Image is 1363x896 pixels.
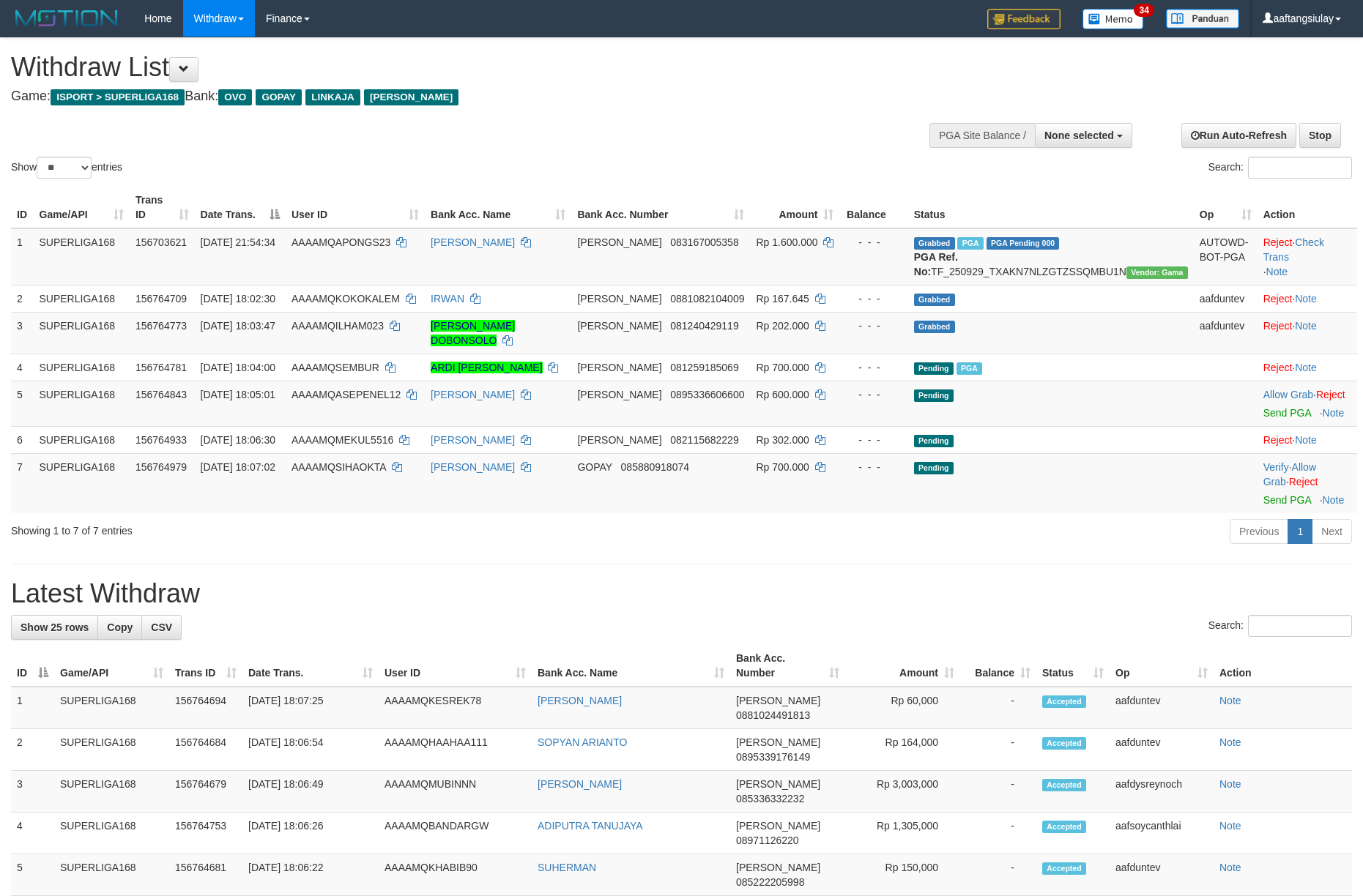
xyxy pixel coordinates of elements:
[736,709,810,721] span: Copy 0881024491813 to clipboard
[34,354,130,381] td: SUPERLIGA168
[1042,779,1086,791] span: Accepted
[135,236,187,248] span: 156703621
[756,389,809,400] span: Rp 600.000
[242,813,379,854] td: [DATE] 18:06:26
[135,434,187,446] span: 156764933
[11,518,557,538] div: Showing 1 to 7 of 7 entries
[34,426,130,453] td: SUPERLIGA168
[201,293,275,305] span: [DATE] 18:02:30
[169,854,242,896] td: 156764681
[845,854,960,896] td: Rp 150,000
[756,320,809,332] span: Rp 202.000
[670,434,738,446] span: Copy 082115682229 to clipboard
[670,236,738,248] span: Copy 083167005358 to clipboard
[169,813,242,854] td: 156764753
[1323,407,1345,419] a: Note
[1258,354,1357,381] td: ·
[431,389,515,400] a: [PERSON_NAME]
[1219,862,1241,873] a: Note
[1248,615,1352,637] input: Search:
[1035,123,1132,148] button: None selected
[736,876,804,888] span: Copy 085222205998 to clipboard
[1208,157,1352,179] label: Search:
[914,389,954,402] span: Pending
[845,460,902,474] div: - - -
[291,434,393,446] span: AAAAMQMEKUL5516
[256,89,302,105] span: GOPAY
[914,294,955,306] span: Grabbed
[1219,820,1241,832] a: Note
[242,729,379,771] td: [DATE] 18:06:54
[1219,778,1241,790] a: Note
[845,291,902,306] div: - - -
[11,771,54,813] td: 3
[291,389,401,400] span: AAAAMQASEPENEL12
[1042,821,1086,833] span: Accepted
[908,187,1194,228] th: Status
[1258,228,1357,285] td: · ·
[736,820,820,832] span: [PERSON_NAME]
[577,362,661,373] span: [PERSON_NAME]
[201,389,275,400] span: [DATE] 18:05:01
[1258,312,1357,354] td: ·
[1166,9,1239,29] img: panduan.png
[1219,736,1241,748] a: Note
[379,813,532,854] td: AAAAMQBANDARGW
[845,771,960,813] td: Rp 3,003,000
[1214,645,1352,687] th: Action
[11,187,34,228] th: ID
[379,771,532,813] td: AAAAMQMUBINNN
[750,187,839,228] th: Amount: activate to sort column ascending
[11,453,34,513] td: 7
[242,771,379,813] td: [DATE] 18:06:49
[914,435,954,447] span: Pending
[1194,312,1258,354] td: aafduntev
[1126,266,1188,279] span: Vendor URL: https://trx31.1velocity.biz
[1288,519,1312,544] a: 1
[845,729,960,771] td: Rp 164,000
[1110,813,1214,854] td: aafsoycanthlai
[756,236,817,248] span: Rp 1.600.000
[242,645,379,687] th: Date Trans.: activate to sort column ascending
[1263,389,1313,400] a: Allow Grab
[431,320,515,346] a: [PERSON_NAME] DOBONSOLO
[291,293,400,305] span: AAAAMQKOKOKALEM
[21,621,89,633] span: Show 25 rows
[242,854,379,896] td: [DATE] 18:06:22
[1194,187,1258,228] th: Op: activate to sort column ascending
[291,236,390,248] span: AAAAMQAPONGS23
[957,362,982,375] span: Marked by aafsoycanthlai
[571,187,750,228] th: Bank Acc. Number: activate to sort column ascending
[839,187,907,228] th: Balance
[756,362,809,373] span: Rp 700.000
[379,687,532,729] td: AAAAMQKESREK78
[1263,362,1293,373] a: Reject
[730,645,845,687] th: Bank Acc. Number: activate to sort column ascending
[987,9,1061,29] img: Feedback.jpg
[54,813,169,854] td: SUPERLIGA168
[291,461,386,473] span: AAAAMQSIHAOKTA
[1248,157,1352,179] input: Search:
[286,187,425,228] th: User ID: activate to sort column ascending
[11,615,98,640] a: Show 25 rows
[11,854,54,896] td: 5
[532,645,730,687] th: Bank Acc. Name: activate to sort column ascending
[845,235,902,250] div: - - -
[1110,854,1214,896] td: aafduntev
[736,835,799,846] span: Copy 08971126220 to clipboard
[1219,695,1241,706] a: Note
[736,793,804,804] span: Copy 085336332232 to clipboard
[379,645,532,687] th: User ID: activate to sort column ascending
[11,157,122,179] label: Show entries
[1323,494,1345,506] a: Note
[431,362,542,373] a: ARDI [PERSON_NAME]
[1258,453,1357,513] td: · ·
[1263,407,1311,419] a: Send PGA
[242,687,379,729] td: [DATE] 18:07:25
[736,736,820,748] span: [PERSON_NAME]
[736,751,810,763] span: Copy 0895339176149 to clipboard
[379,729,532,771] td: AAAAMQHAAHAA111
[431,236,515,248] a: [PERSON_NAME]
[960,687,1036,729] td: -
[37,157,92,179] select: Showentries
